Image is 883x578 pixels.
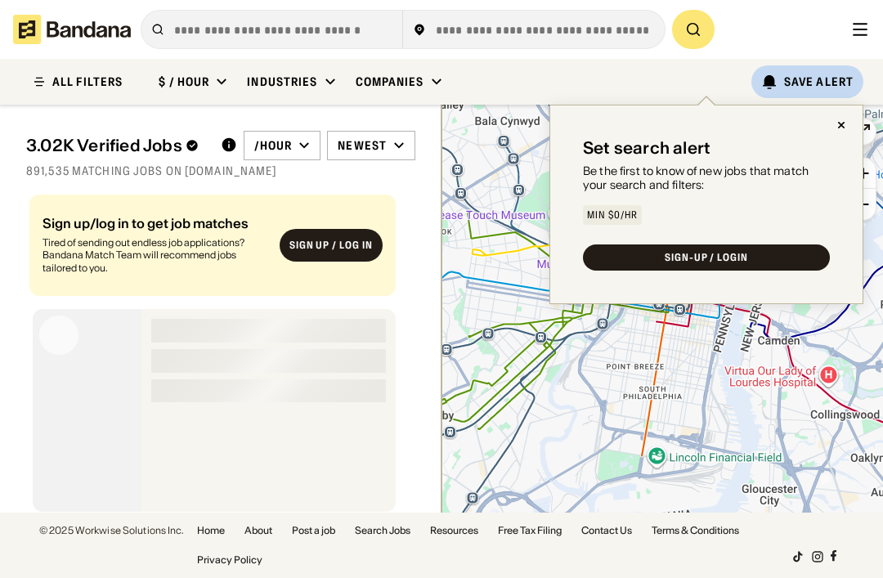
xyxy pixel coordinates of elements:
[652,526,739,535] a: Terms & Conditions
[13,15,131,44] img: Bandana logotype
[244,526,272,535] a: About
[197,526,225,535] a: Home
[355,526,410,535] a: Search Jobs
[356,74,424,89] div: Companies
[52,76,123,87] div: ALL FILTERS
[197,555,262,565] a: Privacy Policy
[583,164,830,192] div: Be the first to know of new jobs that match your search and filters:
[587,210,638,220] div: Min $0/hr
[784,74,854,89] div: Save Alert
[292,526,335,535] a: Post a job
[26,188,415,565] div: grid
[26,136,208,155] div: 3.02K Verified Jobs
[338,138,387,153] div: Newest
[159,74,209,89] div: $ / hour
[254,138,293,153] div: /hour
[26,164,415,178] div: 891,535 matching jobs on [DOMAIN_NAME]
[430,526,478,535] a: Resources
[39,526,184,535] div: © 2025 Workwise Solutions Inc.
[581,526,632,535] a: Contact Us
[665,253,748,262] div: SIGN-UP / LOGIN
[289,240,373,253] div: Sign up / Log in
[43,236,267,275] div: Tired of sending out endless job applications? Bandana Match Team will recommend jobs tailored to...
[43,217,267,230] div: Sign up/log in to get job matches
[583,138,710,158] div: Set search alert
[247,74,317,89] div: Industries
[498,526,562,535] a: Free Tax Filing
